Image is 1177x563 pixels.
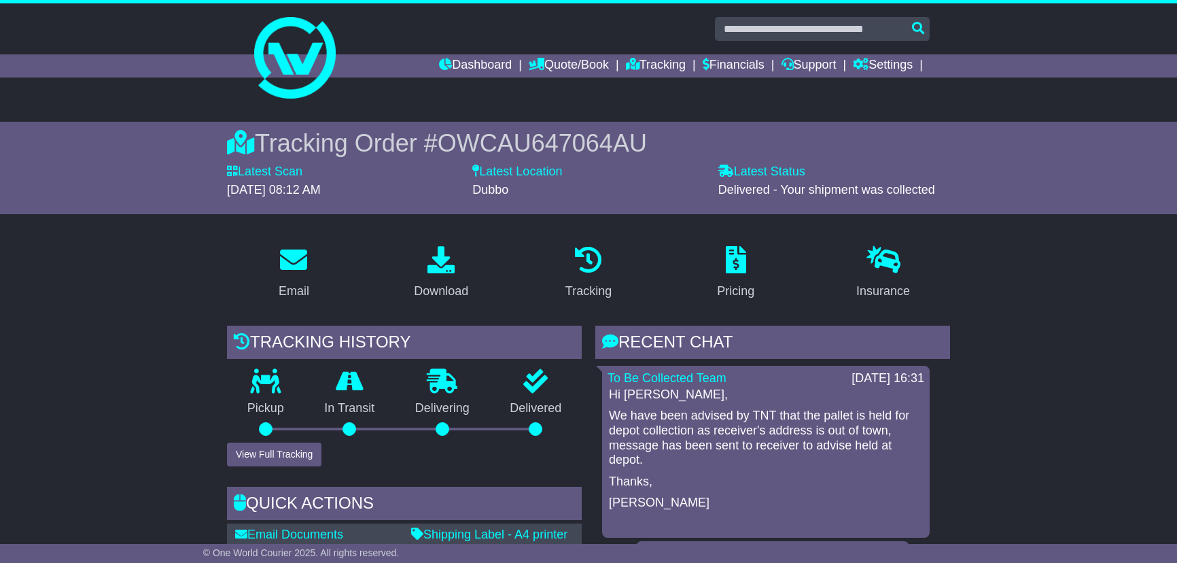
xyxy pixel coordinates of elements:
[609,475,923,490] p: Thanks,
[411,528,567,541] a: Shipping Label - A4 printer
[279,282,309,301] div: Email
[203,547,400,558] span: © One World Courier 2025. All rights reserved.
[405,241,477,305] a: Download
[227,487,582,524] div: Quick Actions
[270,241,318,305] a: Email
[304,401,396,416] p: In Transit
[718,183,935,197] span: Delivered - Your shipment was collected
[595,326,950,362] div: RECENT CHAT
[608,371,726,385] a: To Be Collected Team
[414,282,468,301] div: Download
[472,165,562,180] label: Latest Location
[847,241,919,305] a: Insurance
[227,401,304,416] p: Pickup
[438,129,647,157] span: OWCAU647064AU
[227,326,582,362] div: Tracking history
[853,54,913,78] a: Settings
[609,388,923,403] p: Hi [PERSON_NAME],
[856,282,910,301] div: Insurance
[851,371,924,386] div: [DATE] 16:31
[708,241,763,305] a: Pricing
[227,443,321,466] button: View Full Tracking
[557,241,620,305] a: Tracking
[395,401,490,416] p: Delivering
[565,282,612,301] div: Tracking
[529,54,609,78] a: Quote/Book
[235,528,343,541] a: Email Documents
[439,54,512,78] a: Dashboard
[227,183,321,197] span: [DATE] 08:12 AM
[781,54,837,78] a: Support
[227,165,302,180] label: Latest Scan
[472,183,508,197] span: Dubbo
[227,129,950,158] div: Tracking Order #
[626,54,686,78] a: Tracking
[717,282,754,301] div: Pricing
[609,409,923,467] p: We have been advised by TNT that the pallet is held for depot collection as receiver's address is...
[718,165,805,180] label: Latest Status
[490,401,582,416] p: Delivered
[609,496,923,511] p: [PERSON_NAME]
[703,54,765,78] a: Financials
